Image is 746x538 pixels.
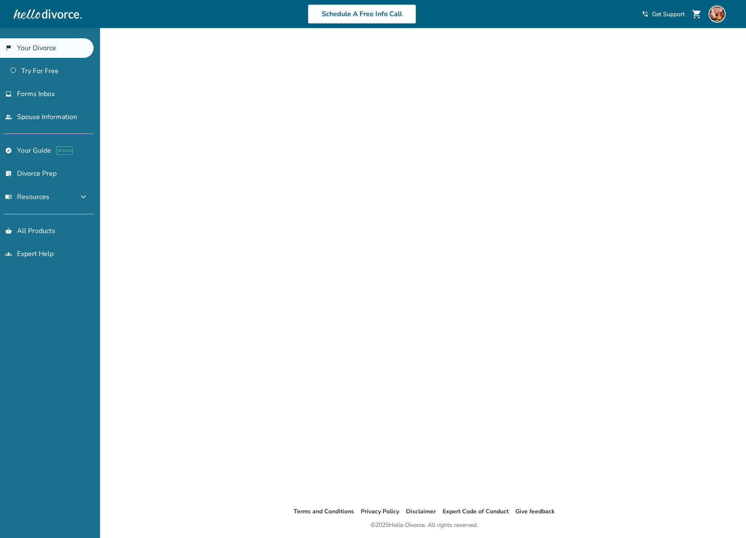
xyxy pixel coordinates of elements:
span: menu_book [5,194,12,200]
span: AI beta [56,146,73,155]
a: Privacy Policy [361,507,399,515]
span: explore [5,147,12,154]
div: © 2025 Hello Divorce. All rights reserved. [371,520,478,530]
span: people [5,114,12,120]
span: inbox [5,91,12,97]
span: groups [5,250,12,257]
a: Expert Code of Conduct [443,507,509,515]
li: Give feedback [515,507,555,517]
span: flag_2 [5,45,12,51]
a: Terms and Conditions [294,507,354,515]
li: Disclaimer [406,507,436,517]
a: Schedule A Free Info Call [308,4,416,24]
span: Forms Inbox [17,89,55,99]
span: list_alt_check [5,170,12,177]
span: phone_in_talk [642,11,649,17]
img: ben tegel [709,6,726,23]
a: phone_in_talkGet Support [642,10,685,18]
span: Get Support [652,10,685,18]
span: expand_more [78,192,89,202]
span: Resources [5,192,49,202]
span: shopping_cart [692,9,702,19]
span: shopping_basket [5,228,12,234]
